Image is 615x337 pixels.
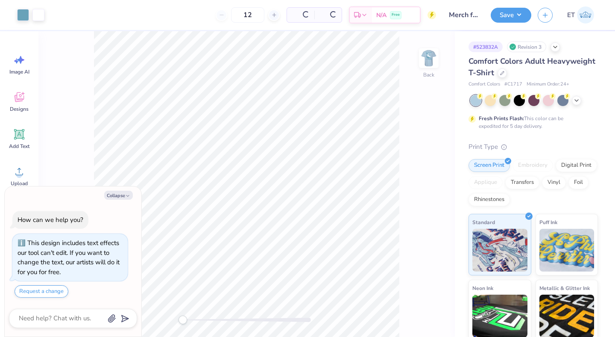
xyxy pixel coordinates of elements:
[577,6,594,24] img: Elaina Thomas
[472,218,495,227] span: Standard
[469,159,510,172] div: Screen Print
[18,239,120,276] div: This design includes text effects our tool can't edit. If you want to change the text, our artist...
[472,284,493,293] span: Neon Ink
[442,6,484,24] input: Untitled Design
[469,56,595,78] span: Comfort Colors Adult Heavyweight T-Shirt
[15,285,68,298] button: Request a change
[539,229,594,272] img: Puff Ink
[505,176,539,189] div: Transfers
[420,50,437,67] img: Back
[472,229,527,272] img: Standard
[392,12,400,18] span: Free
[539,284,590,293] span: Metallic & Glitter Ink
[469,176,503,189] div: Applique
[179,316,187,324] div: Accessibility label
[18,216,83,224] div: How can we help you?
[11,180,28,187] span: Upload
[556,159,597,172] div: Digital Print
[469,81,500,88] span: Comfort Colors
[469,142,598,152] div: Print Type
[469,41,503,52] div: # 523832A
[512,159,553,172] div: Embroidery
[9,68,29,75] span: Image AI
[563,6,598,24] a: ET
[527,81,569,88] span: Minimum Order: 24 +
[9,143,29,150] span: Add Text
[479,115,524,122] strong: Fresh Prints Flash:
[567,10,575,20] span: ET
[568,176,589,189] div: Foil
[376,11,387,20] span: N/A
[542,176,566,189] div: Vinyl
[507,41,546,52] div: Revision 3
[10,106,29,112] span: Designs
[469,193,510,206] div: Rhinestones
[104,191,133,200] button: Collapse
[231,7,264,23] input: – –
[491,8,531,23] button: Save
[539,218,557,227] span: Puff Ink
[423,71,434,79] div: Back
[479,115,584,130] div: This color can be expedited for 5 day delivery.
[504,81,522,88] span: # C1717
